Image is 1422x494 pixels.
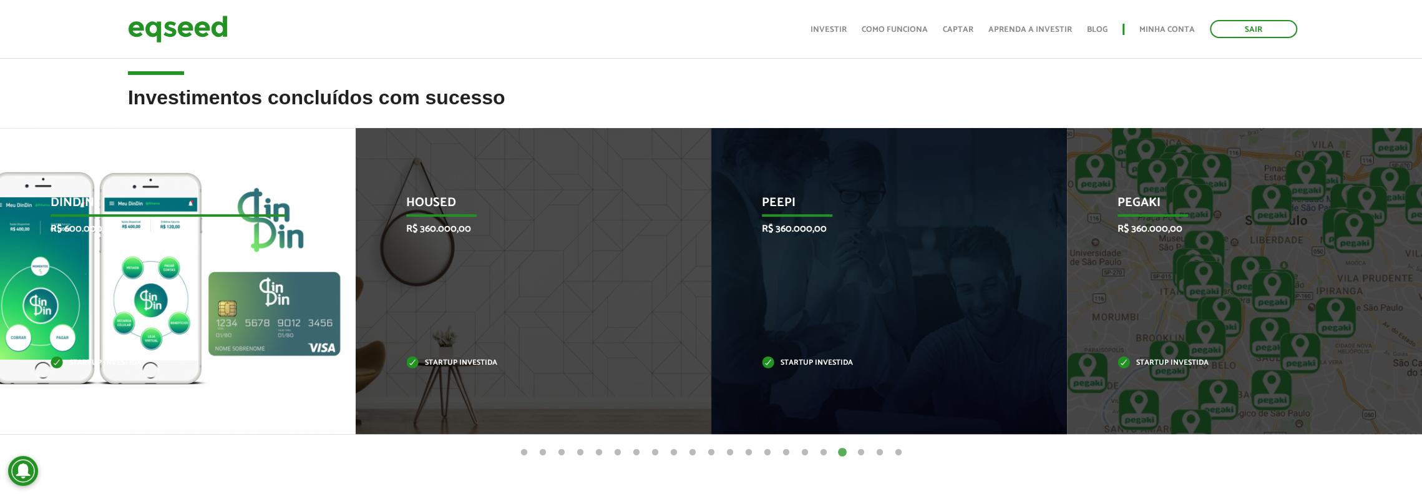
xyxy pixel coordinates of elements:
a: Captar [943,26,973,34]
p: Pegaki [1118,195,1353,217]
p: Startup investida [1118,360,1353,367]
p: Startup investida [51,360,286,367]
a: Blog [1087,26,1108,34]
button: 5 of 21 [593,447,605,459]
a: Como funciona [862,26,928,34]
p: DinDin [51,195,286,217]
a: Sair [1210,20,1297,38]
button: 6 of 21 [611,447,624,459]
button: 20 of 21 [874,447,886,459]
button: 12 of 21 [724,447,736,459]
button: 10 of 21 [686,447,699,459]
p: R$ 360.000,00 [762,223,998,235]
button: 2 of 21 [537,447,549,459]
button: 15 of 21 [780,447,792,459]
a: Aprenda a investir [988,26,1072,34]
button: 4 of 21 [574,447,587,459]
button: 16 of 21 [799,447,811,459]
img: EqSeed [128,12,228,46]
button: 19 of 21 [855,447,867,459]
button: 8 of 21 [649,447,661,459]
button: 7 of 21 [630,447,643,459]
p: R$ 360.000,00 [1118,223,1353,235]
button: 1 of 21 [518,447,530,459]
button: 17 of 21 [817,447,830,459]
button: 13 of 21 [743,447,755,459]
button: 18 of 21 [836,447,849,459]
p: R$ 360.000,00 [406,223,642,235]
button: 11 of 21 [705,447,718,459]
p: R$ 600.000,00 [51,223,286,235]
button: 14 of 21 [761,447,774,459]
a: Investir [811,26,847,34]
button: 9 of 21 [668,447,680,459]
button: 21 of 21 [892,447,905,459]
p: Housed [406,195,642,217]
p: Startup investida [406,360,642,367]
p: Startup investida [762,360,998,367]
button: 3 of 21 [555,447,568,459]
h2: Investimentos concluídos com sucesso [128,87,1294,127]
a: Minha conta [1139,26,1195,34]
p: Peepi [762,195,998,217]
